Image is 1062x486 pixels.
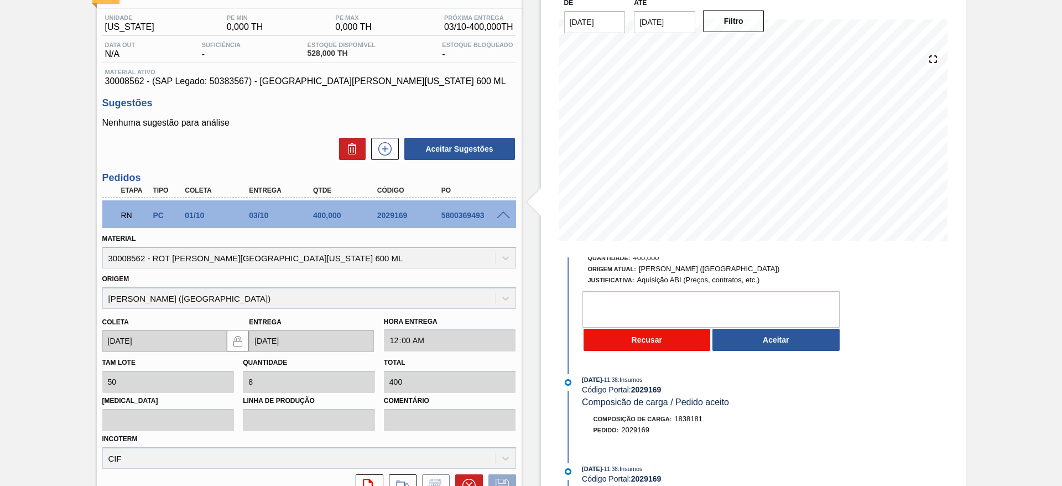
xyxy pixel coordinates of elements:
[602,466,618,472] span: - 11:38
[639,265,780,273] span: [PERSON_NAME] ([GEOGRAPHIC_DATA])
[335,22,372,32] span: 0,000 TH
[335,14,372,21] span: PE MAX
[102,235,136,242] label: Material
[439,211,511,220] div: 5800369493
[588,255,631,261] span: Quantidade :
[249,330,374,352] input: dd/mm/yyyy
[102,97,516,109] h3: Sugestões
[584,329,711,351] button: Recusar
[243,393,375,409] label: Linha de Produção
[703,10,764,32] button: Filtro
[102,393,235,409] label: [MEDICAL_DATA]
[399,137,516,161] div: Aceitar Sugestões
[150,211,183,220] div: Pedido de Compra
[374,211,446,220] div: 2029169
[366,138,399,160] div: Nova sugestão
[102,330,227,352] input: dd/mm/yyyy
[102,42,138,59] div: N/A
[444,22,513,32] span: 03/10 - 400,000 TH
[243,359,287,366] label: Quantidade
[594,427,619,433] span: Pedido :
[118,187,152,194] div: Etapa
[602,377,618,383] span: - 11:38
[308,42,376,48] span: Estoque Disponível
[637,276,759,284] span: Aquisição ABI (Preços, contratos, etc.)
[618,466,643,472] span: : Insumos
[618,376,643,383] span: : Insumos
[105,42,136,48] span: Data out
[582,385,845,394] div: Código Portal:
[102,275,129,283] label: Origem
[631,474,662,483] strong: 2029169
[102,318,129,326] label: Coleta
[582,466,602,472] span: [DATE]
[442,42,513,48] span: Estoque Bloqueado
[102,172,516,184] h3: Pedidos
[249,318,282,326] label: Entrega
[227,330,249,352] button: locked
[105,69,513,75] span: Material ativo
[308,49,376,58] span: 528,000 TH
[334,138,366,160] div: Excluir Sugestões
[227,22,263,32] span: 0,000 TH
[439,187,511,194] div: PO
[199,42,243,59] div: -
[102,359,136,366] label: Tam lote
[631,385,662,394] strong: 2029169
[582,397,729,407] span: Composicão de carga / Pedido aceito
[565,379,571,386] img: atual
[150,187,183,194] div: Tipo
[182,187,254,194] div: Coleta
[121,211,149,220] p: RN
[102,118,516,128] p: Nenhuma sugestão para análise
[310,187,382,194] div: Qtde
[439,42,516,59] div: -
[404,138,515,160] button: Aceitar Sugestões
[105,76,513,86] span: 30008562 - (SAP Legado: 50383567) - [GEOGRAPHIC_DATA][PERSON_NAME][US_STATE] 600 ML
[105,22,154,32] span: [US_STATE]
[102,435,138,443] label: Incoterm
[310,211,382,220] div: 400,000
[634,11,695,33] input: dd/mm/yyyy
[582,376,602,383] span: [DATE]
[231,334,244,348] img: locked
[105,14,154,21] span: Unidade
[246,211,318,220] div: 03/10/2025
[588,277,634,283] span: Justificativa:
[565,468,571,475] img: atual
[621,426,649,434] span: 2029169
[374,187,446,194] div: Código
[712,329,840,351] button: Aceitar
[118,203,152,228] div: Em renegociação
[384,393,516,409] label: Comentário
[588,266,636,272] span: Origem Atual:
[582,474,845,483] div: Código Portal:
[202,42,241,48] span: Suficiência
[444,14,513,21] span: Próxima Entrega
[564,11,626,33] input: dd/mm/yyyy
[674,415,702,423] span: 1838181
[384,314,516,330] label: Hora Entrega
[182,211,254,220] div: 01/10/2025
[227,14,263,21] span: PE MIN
[594,416,672,422] span: Composição de Carga :
[246,187,318,194] div: Entrega
[384,359,405,366] label: Total
[633,254,659,262] span: 400,000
